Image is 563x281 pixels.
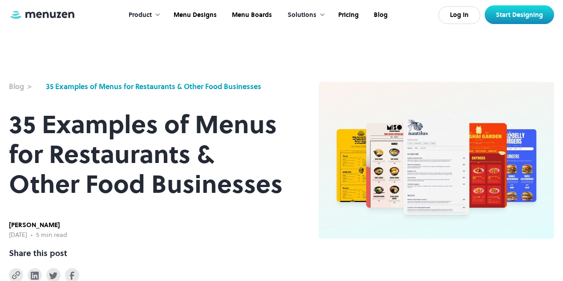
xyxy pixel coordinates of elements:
[9,110,283,199] h1: 35 Examples of Menus for Restaurants & Other Food Businesses
[46,81,261,92] a: 35 Examples of Menus for Restaurants & Other Food Businesses
[36,230,67,240] div: 5 min read
[279,1,330,29] div: Solutions
[129,10,152,20] div: Product
[9,230,27,240] div: [DATE]
[9,220,67,230] div: [PERSON_NAME]
[120,1,165,29] div: Product
[438,6,480,24] a: Log In
[165,1,223,29] a: Menu Designs
[223,1,279,29] a: Menu Boards
[9,81,41,92] a: Blog >
[9,247,67,259] div: Share this post
[365,1,394,29] a: Blog
[288,10,316,20] div: Solutions
[330,1,365,29] a: Pricing
[31,230,32,240] div: •
[485,5,554,24] a: Start Designing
